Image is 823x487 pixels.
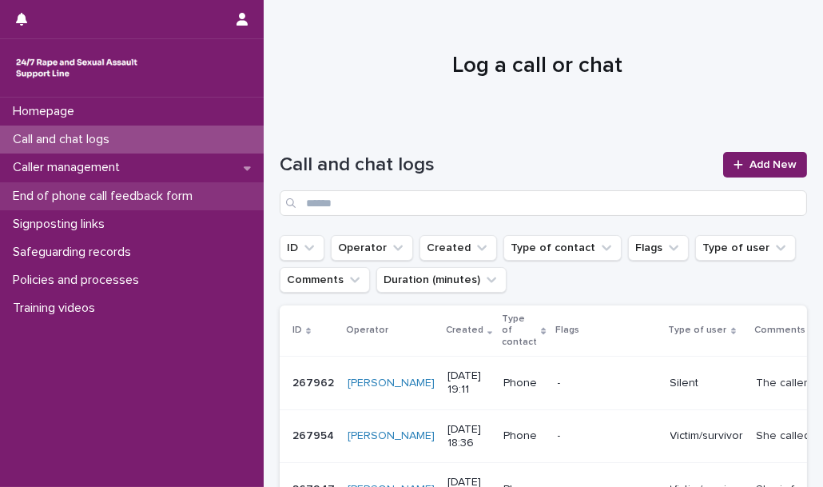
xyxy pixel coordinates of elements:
p: Policies and processes [6,273,152,288]
p: Operator [346,321,388,339]
button: Operator [331,235,413,261]
p: Phone [503,429,544,443]
p: Homepage [6,104,87,119]
p: - [558,429,658,443]
p: Type of user [669,321,727,339]
button: Type of user [695,235,796,261]
p: Safeguarding records [6,245,144,260]
h1: Call and chat logs [280,154,714,177]
p: Signposting links [6,217,117,232]
button: Duration (minutes) [376,267,507,293]
a: [PERSON_NAME] [348,377,435,390]
a: [PERSON_NAME] [348,429,435,443]
img: rhQMoQhaT3yELyF149Cw [13,52,141,84]
h1: Log a call or chat [280,53,795,80]
a: Add New [723,152,807,178]
p: [DATE] 18:36 [447,423,491,450]
button: Created [419,235,497,261]
input: Search [280,190,807,216]
p: Created [446,321,483,339]
p: Type of contact [502,310,537,351]
button: Type of contact [503,235,622,261]
p: Silent [670,377,744,390]
button: ID [280,235,324,261]
button: Flags [628,235,689,261]
p: ID [292,321,302,339]
p: End of phone call feedback form [6,189,205,204]
p: Flags [556,321,580,339]
p: - [558,377,658,390]
p: Training videos [6,301,108,316]
p: [DATE] 19:11 [447,369,491,397]
button: Comments [280,267,370,293]
p: 267954 [292,426,337,443]
p: Comments [755,321,806,339]
span: Add New [749,159,797,170]
p: Caller management [6,160,133,175]
p: Phone [503,377,544,390]
p: 267962 [292,373,337,390]
p: Call and chat logs [6,132,122,147]
p: Victim/survivor [670,429,744,443]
